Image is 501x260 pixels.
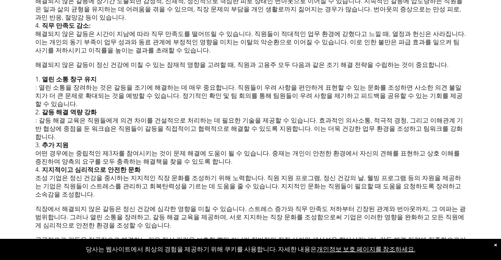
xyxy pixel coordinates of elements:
[35,118,463,141] font: : 갈등 해결 교육은 직원들에게 의견 차이를 건설적으로 처리하는 데 필요한 기술을 제공할 수 있습니다. 효과적인 의사소통, 적극적 경청, 그리고 이해관계 기반 협상에 중점을 ...
[35,62,449,69] font: 해결되지 않은 갈등이 정신 건강에 미칠 수 있는 잠재적 영향을 고려할 때, 직원과 고용주 모두 다음과 같은 조기 해결 전략을 수립하는 것이 중요합니다.
[35,85,463,108] font: : 열린 소통을 장려하는 것은 갈등을 조기에 해결하는 데 매우 중요합니다. 직원들이 우려 사항을 편안하게 표현할 수 있는 문화를 조성하면 사소한 의견 불일치가 더 큰 문제로 ...
[494,241,497,249] font: ×
[494,241,497,249] div: 알림 해제
[35,31,466,54] font: 해결되지 않은 갈등은 시간이 지남에 따라 직무 만족도를 떨어뜨릴 수 있습니다. 직원들이 적대적인 업무 환경에 갇혔다고 느낄 때, 열정과 헌신은 사라집니다. 이는 개인의 동기 ...
[42,143,68,149] font: 추가 지원
[35,237,466,252] font: 궁극적으로 갈등을 적극적으로 해결하는 것은 정신 건강을 보호할 뿐만 아니라 전반적인 직장 사기와 생산성을 향상시킵니다. 갈등 해결 전략에 집중함으로써 기업은 구성원들이 존중받...
[42,110,97,116] font: 갈등 해결 역량 강화
[42,167,141,173] font: 지지적이고 심리적으로 안전한 문화
[35,175,461,198] font: 조성 기업은 정신 건강을 중시하는 지지적인 직장 문화를 조성하기 위해 노력합니다. 직원 지원 프로그램, 정신 건강의 날, 웰빙 프로그램 등의 자원을 제공하는 기업은 직원들이 ...
[42,77,97,83] font: 열린 소통 창구 유지
[317,245,415,253] a: 개인정보 보호 페이지를 참조하세요.
[35,206,466,229] font: 직장에서 해결되지 않은 갈등은 정신 건강에 심각한 영향을 미칠 수 있습니다. 스트레스 증가와 직무 만족도 저하부터 긴장된 관계와 번아웃까지, 그 여파는 광범위합니다. 그러나 ...
[86,245,317,253] font: 당사는 웹사이트에서 최상의 경험을 제공하기 위해 쿠키를 사용합니다. 자세한 내용은
[42,23,91,29] font: 직무 만족도 감소:
[35,151,460,165] font: 어떤 경우에는 중립적인 제3자를 참여시키는 것이 문제 해결에 도움이 될 수 있습니다. 중재는 개인이 안전한 환경에서 자신의 견해를 표현하고 상호 이해를 증진하며 양측의 요구를...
